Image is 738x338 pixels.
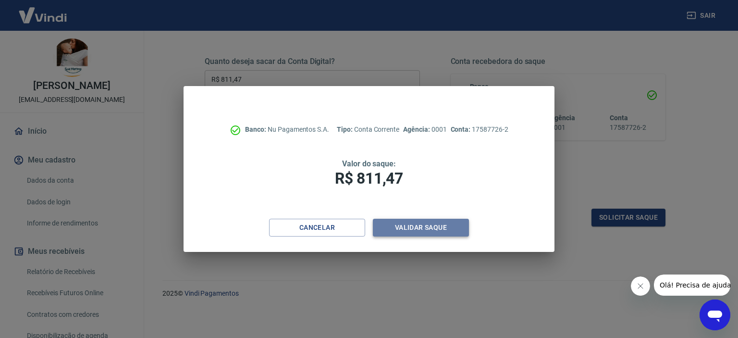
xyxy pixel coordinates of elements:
[269,219,365,237] button: Cancelar
[700,300,730,330] iframe: Botão para abrir a janela de mensagens
[451,125,508,135] p: 17587726-2
[337,125,354,133] span: Tipo:
[337,125,399,135] p: Conta Corrente
[373,219,469,237] button: Validar saque
[631,276,650,296] iframe: Fechar mensagem
[654,275,730,296] iframe: Mensagem da empresa
[403,125,446,135] p: 0001
[6,7,81,14] span: Olá! Precisa de ajuda?
[245,125,268,133] span: Banco:
[451,125,472,133] span: Conta:
[245,125,329,135] p: Nu Pagamentos S.A.
[335,169,403,188] span: R$ 811,47
[403,125,431,133] span: Agência:
[342,159,396,168] span: Valor do saque:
